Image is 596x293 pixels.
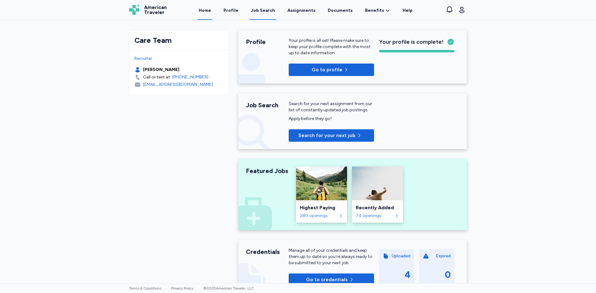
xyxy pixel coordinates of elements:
[143,82,213,88] div: [EMAIL_ADDRESS][DOMAIN_NAME]
[445,269,451,280] div: 0
[352,166,403,223] a: Recently AddedRecently Added74 openings
[143,74,171,80] div: Call or text at:
[143,67,179,73] div: [PERSON_NAME]
[134,55,223,62] div: Recruiter
[144,5,167,15] span: American Traveler
[300,213,337,219] div: 280 openings
[129,286,161,291] a: Terms & Conditions
[134,35,223,45] div: Care Team
[352,166,403,200] img: Recently Added
[404,269,410,280] div: 4
[289,64,374,76] button: Go to profile
[296,166,347,223] a: Highest PayingHighest Paying280 openings
[289,38,374,56] p: Your profile is all set! Please make sure to keep your profile complete with the most up to date ...
[379,38,444,46] span: Your profile is complete!
[312,66,342,73] p: Go to profile
[246,101,289,109] div: Job Search
[129,5,139,15] img: Logo
[289,129,374,142] button: Search for your next job
[296,166,347,200] img: Highest Paying
[251,7,275,14] div: Job Search
[250,1,276,20] a: Job Search
[289,273,374,286] button: Go to credentials
[246,247,289,256] div: Credentials
[246,38,289,46] div: Profile
[197,1,212,20] a: Home
[436,253,451,259] div: Expired
[172,74,208,80] a: [PHONE_NUMBER]
[289,116,374,122] div: Apply before they go!
[298,132,355,139] span: Search for your next job
[203,286,254,291] span: © 2025 American Traveler, LLC
[171,286,193,291] a: Privacy Policy
[289,247,374,266] div: Manage all of your credentials and keep them up to date so you’re always ready to be submitted to...
[365,7,390,14] a: Benefits
[289,101,374,113] div: Search for your next assignment from our list of constantly updated job postings.
[356,213,393,219] div: 74 openings
[246,166,289,175] div: Featured Jobs
[306,276,348,283] span: Go to credentials
[356,204,399,211] div: Recently Added
[365,7,384,14] span: Benefits
[300,204,343,211] div: Highest Paying
[392,253,410,259] div: Uploaded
